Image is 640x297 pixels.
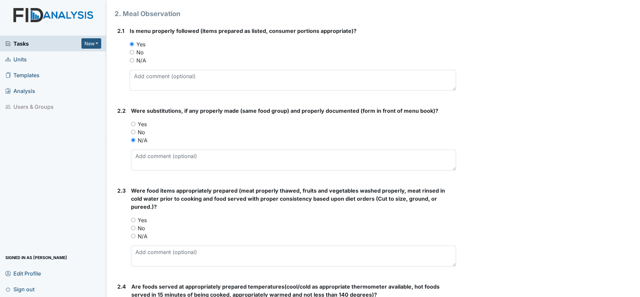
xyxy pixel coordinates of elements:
button: New [81,38,102,49]
input: N/A [131,138,135,142]
input: No [131,226,135,230]
input: Yes [131,122,135,126]
input: Yes [131,218,135,222]
label: No [138,224,145,232]
span: Signed in as [PERSON_NAME] [5,252,67,263]
span: Is menu properly followed (items prepared as listed, consumer portions appropriate)? [130,28,357,34]
h1: 2. Meal Observation [115,9,456,19]
span: Were food items appropriately prepared (meat properly thawed, fruits and vegetables washed proper... [131,187,445,210]
span: Sign out [5,284,35,294]
label: No [138,128,145,136]
a: Tasks [5,40,81,48]
span: Analysis [5,86,35,96]
label: N/A [138,136,147,144]
label: 2.1 [117,27,124,35]
span: Templates [5,70,40,80]
input: N/A [130,58,134,62]
label: 2.4 [117,283,126,291]
span: Edit Profile [5,268,41,279]
label: Yes [138,120,147,128]
input: No [130,50,134,54]
span: Were substitutions, if any properly made (same food group) and properly documented (form in front... [131,107,438,114]
input: No [131,130,135,134]
input: N/A [131,234,135,238]
input: Yes [130,42,134,46]
span: Units [5,54,27,64]
label: N/A [138,232,147,240]
label: Yes [136,40,145,48]
label: 2.3 [117,187,126,195]
label: Yes [138,216,147,224]
label: 2.2 [117,107,126,115]
label: No [136,48,144,56]
label: N/A [136,56,146,64]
